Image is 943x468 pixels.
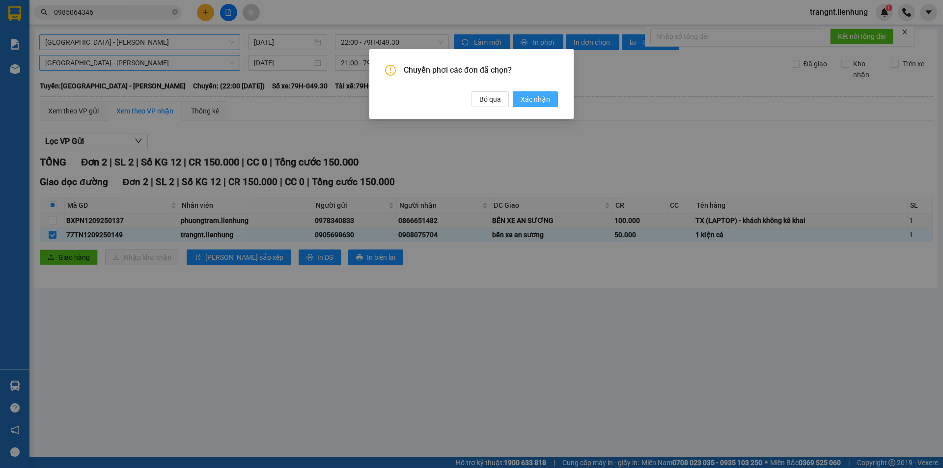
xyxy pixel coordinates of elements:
span: Xác nhận [521,94,550,105]
button: Bỏ qua [471,91,509,107]
span: exclamation-circle [385,65,396,76]
span: Bỏ qua [479,94,501,105]
button: Xác nhận [513,91,558,107]
span: Chuyển phơi các đơn đã chọn? [404,65,558,76]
